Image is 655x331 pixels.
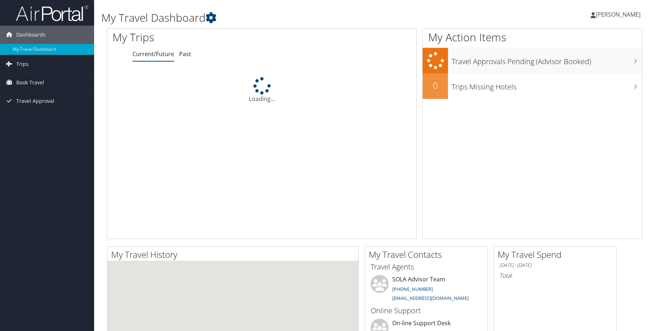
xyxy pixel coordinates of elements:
h3: Online Support [371,306,482,316]
span: Travel Approval [16,92,54,110]
li: SOLA Advisor Team [367,275,486,305]
span: Dashboards [16,26,46,44]
h2: My Travel Spend [498,248,616,261]
h6: Total [499,272,611,280]
a: Past [179,50,191,58]
h2: My Travel History [111,248,358,261]
h1: My Action Items [423,30,642,45]
a: 0Trips Missing Hotels [423,74,642,99]
h2: 0 [423,79,448,92]
h1: My Travel Dashboard [101,10,466,25]
h6: [DATE] - [DATE] [499,262,611,269]
img: airportal-logo.png [16,5,88,22]
a: Travel Approvals Pending (Advisor Booked) [423,48,642,74]
a: [PHONE_NUMBER] [392,286,433,292]
span: [PERSON_NAME] [596,11,641,18]
a: Current/Future [132,50,174,58]
span: Book Travel [16,74,44,92]
div: Loading... [107,77,417,103]
h2: My Travel Contacts [369,248,487,261]
span: Trips [16,55,29,73]
h3: Trips Missing Hotels [452,78,642,92]
a: [EMAIL_ADDRESS][DOMAIN_NAME] [392,295,469,301]
h3: Travel Agents [371,262,482,272]
h1: My Trips [113,30,282,45]
h3: Travel Approvals Pending (Advisor Booked) [452,53,642,67]
a: [PERSON_NAME] [591,4,648,25]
